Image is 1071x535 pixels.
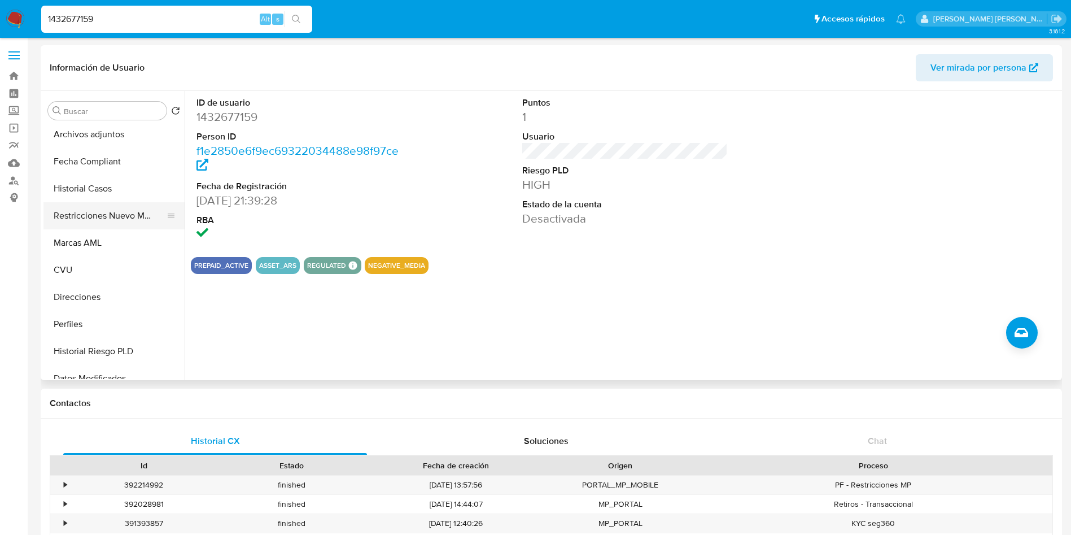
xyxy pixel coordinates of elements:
dt: Riesgo PLD [522,164,728,177]
input: Buscar usuario o caso... [41,12,312,27]
button: Marcas AML [43,229,185,256]
button: CVU [43,256,185,284]
div: Proceso [702,460,1044,471]
div: finished [218,495,366,514]
h1: Información de Usuario [50,62,145,73]
div: 392214992 [70,476,218,494]
dt: Person ID [196,131,403,143]
button: Ver mirada por persona [916,54,1053,81]
div: • [64,518,67,529]
a: Salir [1051,13,1063,25]
div: KYC seg360 [694,514,1052,533]
button: search-icon [285,11,308,27]
dd: HIGH [522,177,728,193]
a: Notificaciones [896,14,906,24]
h1: Contactos [50,398,1053,409]
dt: Usuario [522,131,728,143]
div: Estado [226,460,358,471]
div: PF - Restricciones MP [694,476,1052,494]
a: f1e2850e6f9ec69322034488e98f97ce [196,142,399,175]
dt: Estado de la cuenta [522,198,728,211]
dt: RBA [196,214,403,227]
div: 391393857 [70,514,218,533]
p: sandra.helbardt@mercadolibre.com [933,14,1047,24]
input: Buscar [64,106,162,116]
dd: 1 [522,109,728,125]
dd: Desactivada [522,211,728,227]
div: • [64,480,67,490]
dd: [DATE] 21:39:28 [196,193,403,208]
span: Soluciones [524,434,569,447]
div: MP_PORTAL [547,514,694,533]
dt: ID de usuario [196,97,403,109]
button: Historial Casos [43,175,185,202]
div: Origen [554,460,687,471]
div: Fecha de creación [374,460,539,471]
div: [DATE] 14:44:07 [366,495,547,514]
div: Retiros - Transaccional [694,495,1052,514]
dd: 1432677159 [196,109,403,125]
div: [DATE] 13:57:56 [366,476,547,494]
span: Ver mirada por persona [930,54,1026,81]
button: Buscar [53,106,62,115]
div: finished [218,476,366,494]
button: Datos Modificados [43,365,185,392]
div: [DATE] 12:40:26 [366,514,547,533]
span: s [276,14,279,24]
dt: Fecha de Registración [196,180,403,193]
span: Historial CX [191,434,240,447]
div: 392028981 [70,495,218,514]
span: Alt [261,14,270,24]
div: finished [218,514,366,533]
button: Direcciones [43,284,185,311]
div: MP_PORTAL [547,495,694,514]
div: • [64,499,67,510]
span: Accesos rápidos [821,13,885,25]
button: Volver al orden por defecto [171,106,180,119]
button: Archivos adjuntos [43,121,185,148]
button: Fecha Compliant [43,148,185,175]
button: Historial Riesgo PLD [43,338,185,365]
button: Perfiles [43,311,185,338]
button: Restricciones Nuevo Mundo [43,202,176,229]
span: Chat [868,434,887,447]
div: Id [78,460,210,471]
dt: Puntos [522,97,728,109]
div: PORTAL_MP_MOBILE [547,476,694,494]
